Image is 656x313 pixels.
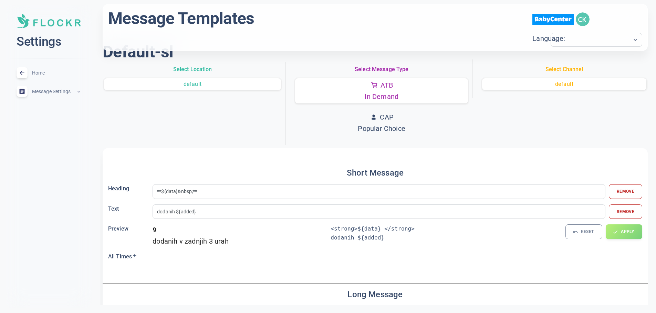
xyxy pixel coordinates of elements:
code: dodanih ${added} [331,234,384,241]
div: dodanih v zadnjih 3 urah [153,236,331,247]
p: ATB [381,80,393,91]
div: basic tabs example [482,78,646,97]
h4: Short Message [108,167,642,179]
code: <strong>${data} </strong> [331,225,415,232]
p: LPMP [377,144,396,155]
p: Popular Choice [358,123,405,134]
h6: Select Channel [481,65,648,74]
p: In Demand [365,91,398,102]
button: Remove [609,184,642,199]
img: Soft UI Logo [17,14,81,28]
h6: Preview [108,224,153,233]
img: 72891afe4fe6c9efe9311dda18686fec [576,12,590,26]
div: tabs box [294,65,469,185]
div: basic tabs example [104,78,281,97]
div: tabs box [481,65,648,98]
div: Language: [532,33,551,44]
h4: Long Message [108,289,642,300]
img: babycenter [532,9,574,30]
button: default [104,78,281,90]
strong: 9 [153,226,156,234]
h6: All Times [108,252,153,261]
h6: Select Message Type [294,65,469,74]
p: CAP [380,112,394,123]
button: default [482,78,646,90]
h6: Select Location [103,65,282,74]
button: Remove [609,204,642,219]
span: expand_less [76,89,82,94]
a: Home [6,64,92,82]
h6: Heading [108,184,153,193]
h2: Settings [17,34,81,50]
h1: Message Templates [108,8,254,29]
h6: Text [108,204,153,213]
h1: Default - sl [103,42,648,62]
